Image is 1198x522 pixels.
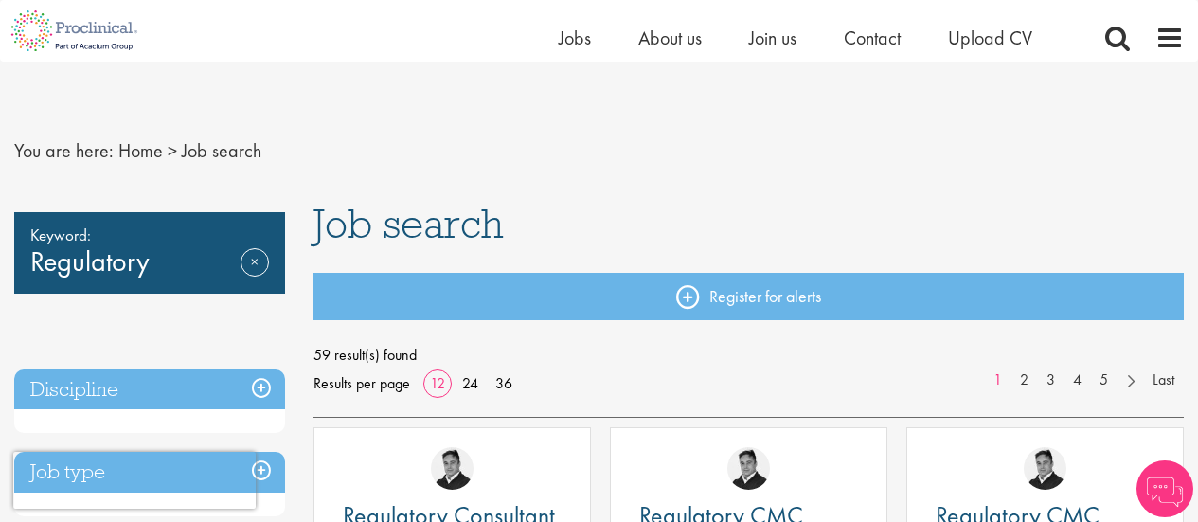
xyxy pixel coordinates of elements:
span: Job search [182,138,261,163]
a: breadcrumb link [118,138,163,163]
a: 1 [984,369,1011,391]
a: 24 [456,373,485,393]
a: Jobs [559,26,591,50]
span: You are here: [14,138,114,163]
img: Chatbot [1136,460,1193,517]
img: Peter Duvall [1024,447,1066,490]
a: 5 [1090,369,1118,391]
a: Register for alerts [313,273,1184,320]
a: Contact [844,26,901,50]
img: Peter Duvall [431,447,474,490]
span: 59 result(s) found [313,341,1184,369]
a: Upload CV [948,26,1032,50]
span: Job search [313,198,504,249]
a: Last [1143,369,1184,391]
a: Join us [749,26,796,50]
span: Keyword: [30,222,269,248]
a: 36 [489,373,519,393]
span: Results per page [313,369,410,398]
a: 3 [1037,369,1064,391]
a: 4 [1064,369,1091,391]
a: 2 [1010,369,1038,391]
iframe: reCAPTCHA [13,452,256,509]
a: Remove [241,248,269,303]
span: > [168,138,177,163]
a: About us [638,26,702,50]
a: 12 [423,373,452,393]
h3: Discipline [14,369,285,410]
div: Regulatory [14,212,285,294]
img: Peter Duvall [727,447,770,490]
